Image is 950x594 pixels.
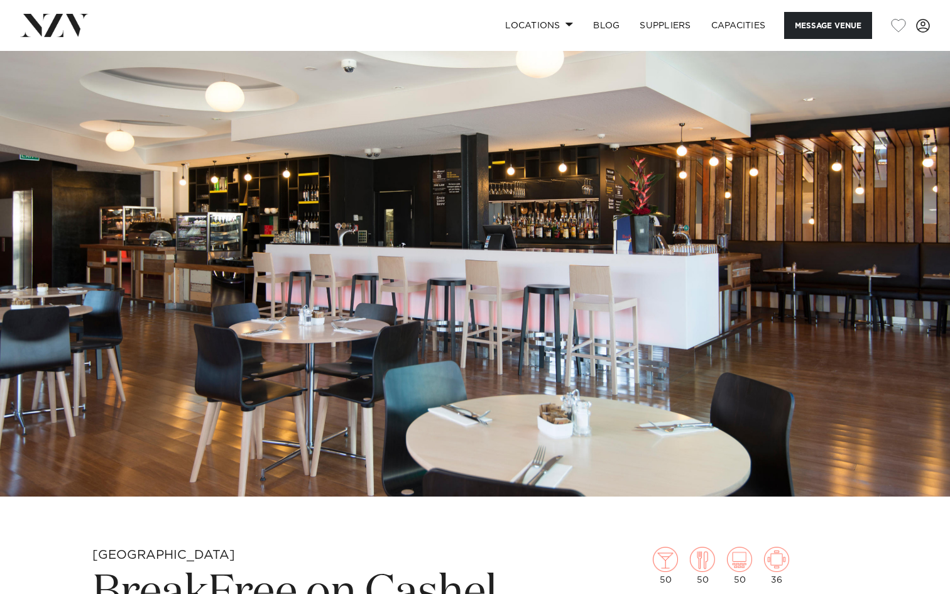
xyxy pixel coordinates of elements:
[690,547,715,585] div: 50
[727,547,752,585] div: 50
[653,547,678,585] div: 50
[690,547,715,572] img: dining.png
[92,549,235,561] small: [GEOGRAPHIC_DATA]
[784,12,872,39] button: Message Venue
[727,547,752,572] img: theatre.png
[764,547,789,585] div: 36
[630,12,701,39] a: SUPPLIERS
[495,12,583,39] a: Locations
[653,547,678,572] img: cocktail.png
[701,12,776,39] a: Capacities
[583,12,630,39] a: BLOG
[764,547,789,572] img: meeting.png
[20,14,89,36] img: nzv-logo.png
